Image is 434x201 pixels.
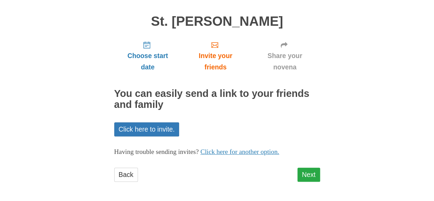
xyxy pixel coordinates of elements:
a: Back [114,168,138,182]
h1: St. [PERSON_NAME] [114,14,320,29]
h2: You can easily send a link to your friends and family [114,88,320,110]
a: Invite your friends [181,35,249,76]
span: Invite your friends [188,50,243,73]
span: Having trouble sending invites? [114,148,199,155]
span: Choose start date [121,50,175,73]
a: Click here to invite. [114,122,179,136]
a: Next [297,168,320,182]
a: Click here for another option. [200,148,279,155]
a: Choose start date [114,35,181,76]
span: Share your novena [257,50,313,73]
a: Share your novena [250,35,320,76]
